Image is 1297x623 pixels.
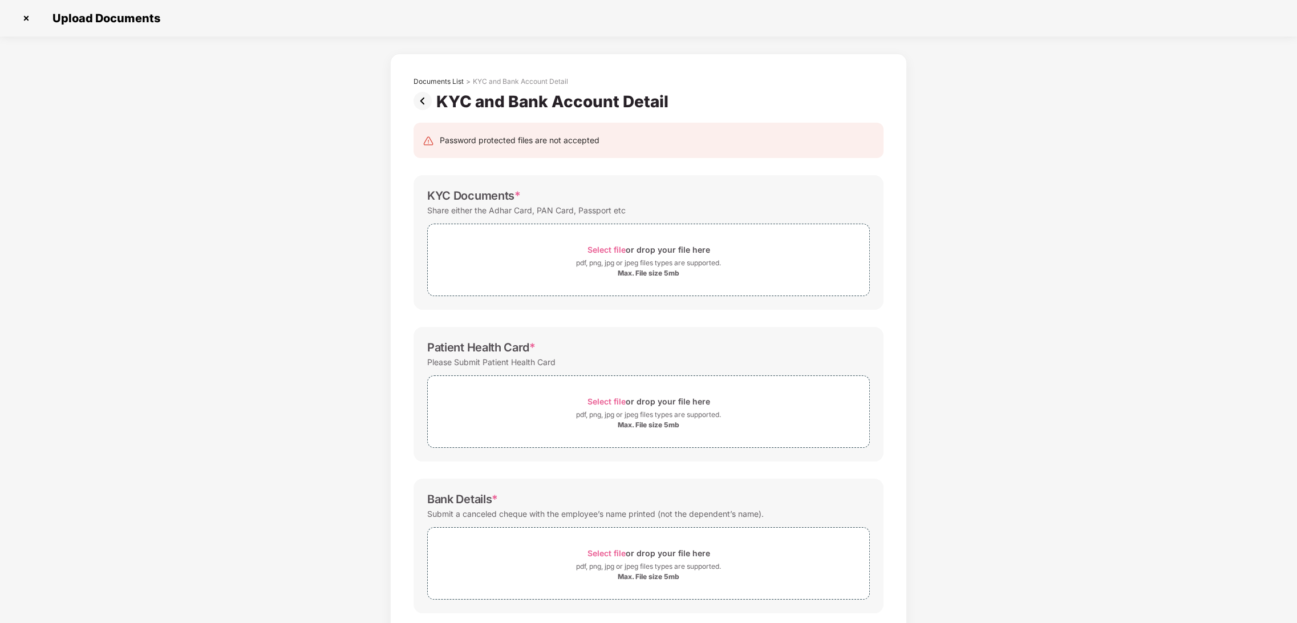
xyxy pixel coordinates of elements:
[466,77,471,86] div: >
[427,341,536,354] div: Patient Health Card
[587,397,626,406] span: Select file
[414,92,436,110] img: svg+xml;base64,PHN2ZyBpZD0iUHJldi0zMngzMiIgeG1sbnM9Imh0dHA6Ly93d3cudzMub3JnLzIwMDAvc3ZnIiB3aWR0aD...
[428,385,869,439] span: Select fileor drop your file herepdf, png, jpg or jpeg files types are supported.Max. File size 5mb
[618,420,679,430] div: Max. File size 5mb
[427,203,626,218] div: Share either the Adhar Card, PAN Card, Passport etc
[41,11,166,25] span: Upload Documents
[414,77,464,86] div: Documents List
[427,506,764,521] div: Submit a canceled cheque with the employee’s name printed (not the dependent’s name).
[427,492,498,506] div: Bank Details
[587,548,626,558] span: Select file
[587,242,710,257] div: or drop your file here
[618,269,679,278] div: Max. File size 5mb
[427,354,556,370] div: Please Submit Patient Health Card
[587,545,710,561] div: or drop your file here
[576,409,721,420] div: pdf, png, jpg or jpeg files types are supported.
[587,245,626,254] span: Select file
[436,92,673,111] div: KYC and Bank Account Detail
[427,189,521,203] div: KYC Documents
[440,134,599,147] div: Password protected files are not accepted
[428,536,869,590] span: Select fileor drop your file herepdf, png, jpg or jpeg files types are supported.Max. File size 5mb
[473,77,568,86] div: KYC and Bank Account Detail
[587,394,710,409] div: or drop your file here
[618,572,679,581] div: Max. File size 5mb
[17,9,35,27] img: svg+xml;base64,PHN2ZyBpZD0iQ3Jvc3MtMzJ4MzIiIHhtbG5zPSJodHRwOi8vd3d3LnczLm9yZy8yMDAwL3N2ZyIgd2lkdG...
[423,135,434,147] img: svg+xml;base64,PHN2ZyB4bWxucz0iaHR0cDovL3d3dy53My5vcmcvMjAwMC9zdmciIHdpZHRoPSIyNCIgaGVpZ2h0PSIyNC...
[576,257,721,269] div: pdf, png, jpg or jpeg files types are supported.
[576,561,721,572] div: pdf, png, jpg or jpeg files types are supported.
[428,233,869,287] span: Select fileor drop your file herepdf, png, jpg or jpeg files types are supported.Max. File size 5mb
